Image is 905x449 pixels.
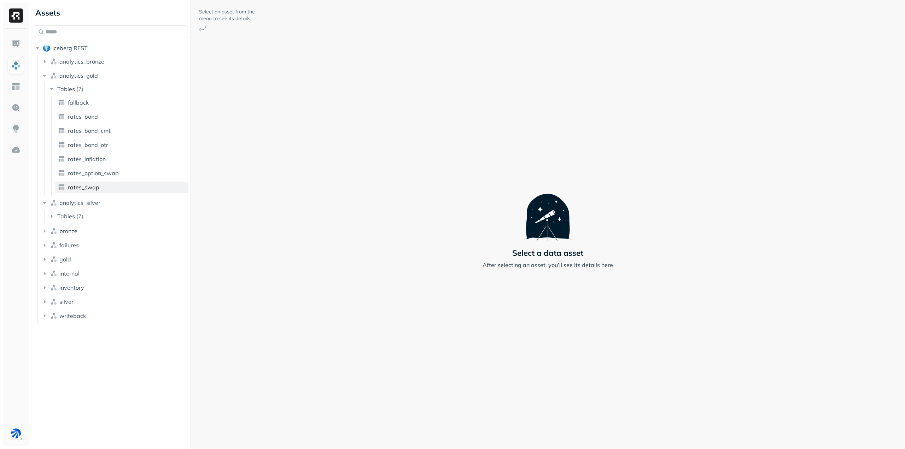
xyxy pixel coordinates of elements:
span: analytics_gold [59,72,98,79]
p: Select a data asset [512,248,583,258]
span: analytics_silver [59,199,100,206]
a: rates_option_swap [55,167,188,179]
button: Iceberg REST [34,42,187,54]
span: rates_swap [68,184,99,191]
span: writeback [59,312,86,319]
img: namespace [50,199,57,206]
span: failures [59,242,79,249]
img: table [58,170,65,177]
span: inventory [59,284,84,291]
button: Tables(7) [48,83,188,95]
button: inventory [41,282,188,293]
p: After selecting an asset, you’ll see its details here [483,261,613,269]
span: internal [59,270,80,277]
img: table [58,141,65,148]
img: namespace [50,284,57,291]
span: rates_inflation [68,155,106,163]
button: silver [41,296,188,307]
span: rates_bond [68,113,98,120]
img: namespace [50,242,57,249]
img: table [58,155,65,163]
button: bronze [41,225,188,237]
img: Ryft [9,8,23,23]
a: fallback [55,97,188,108]
img: namespace [50,72,57,79]
a: rates_bond [55,111,188,122]
span: Tables [57,213,75,220]
span: rates_bond_cmt [68,127,111,134]
img: namespace [50,270,57,277]
span: fallback [68,99,89,106]
img: Assets [11,61,21,70]
img: namespace [50,58,57,65]
p: Select an asset from the menu to see its details [199,8,256,22]
img: table [58,127,65,134]
img: namespace [50,256,57,263]
img: namespace [50,298,57,305]
button: analytics_silver [41,197,188,208]
span: rates_bond_otr [68,141,108,148]
p: ( 7 ) [76,85,83,93]
button: analytics_bronze [41,56,188,67]
img: Insights [11,124,21,134]
a: rates_bond_cmt [55,125,188,136]
a: rates_bond_otr [55,139,188,150]
span: bronze [59,228,77,235]
button: writeback [41,310,188,321]
img: namespace [50,312,57,319]
img: table [58,184,65,191]
button: analytics_gold [41,70,188,81]
img: Query Explorer [11,103,21,112]
span: silver [59,298,74,305]
img: table [58,113,65,120]
img: Dashboard [11,40,21,49]
img: table [58,99,65,106]
span: Tables [57,85,75,93]
p: ( 7 ) [76,213,83,220]
button: gold [41,254,188,265]
span: analytics_bronze [59,58,104,65]
img: Asset Explorer [11,82,21,91]
span: gold [59,256,71,263]
a: rates_swap [55,182,188,193]
span: Iceberg REST [52,45,88,52]
a: rates_inflation [55,153,188,165]
button: failures [41,240,188,251]
div: Assets [34,7,187,18]
img: Arrow [199,26,206,31]
button: internal [41,268,188,279]
button: Tables(7) [48,211,188,222]
img: namespace [50,228,57,235]
img: Telescope [524,180,572,241]
span: rates_option_swap [68,170,119,177]
img: BAM Dev [11,429,21,438]
img: root [43,45,50,52]
img: Optimization [11,146,21,155]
